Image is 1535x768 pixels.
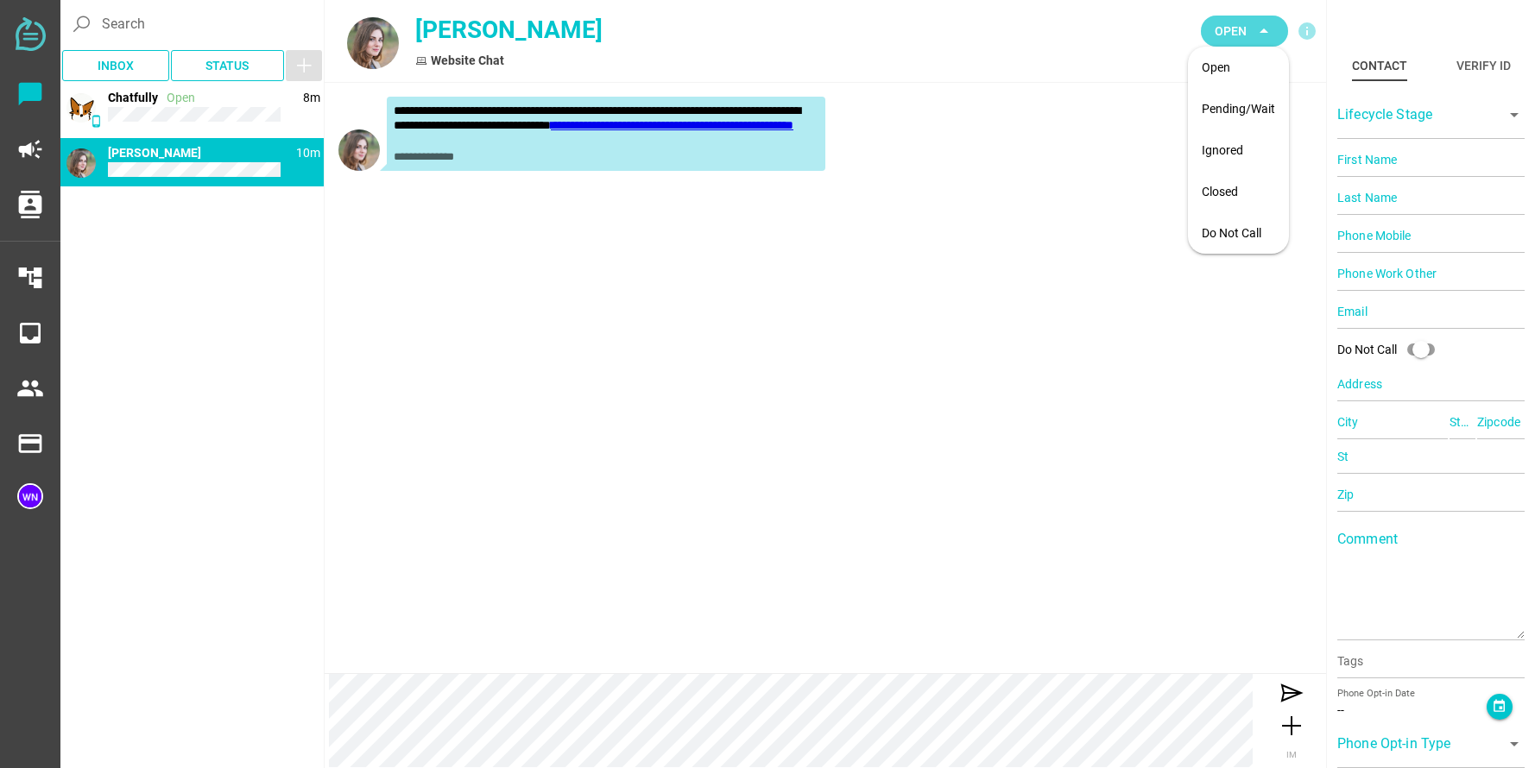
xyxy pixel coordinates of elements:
div: Do Not Call [1202,226,1275,241]
div: Ignored [1202,143,1275,158]
i: Website Chat [90,170,103,183]
div: Closed [1202,185,1275,199]
input: Address [1337,367,1525,401]
input: Tags [1337,656,1525,677]
span: Open [1215,21,1247,41]
i: info [1297,21,1317,41]
input: Last Name [1337,180,1525,215]
div: Pending/Wait [1202,102,1275,116]
input: State [1450,405,1475,439]
i: event [1492,699,1507,714]
input: First Name [1337,142,1525,177]
i: SMS [90,115,103,128]
i: account_tree [16,264,44,292]
div: Do Not Call [1337,341,1397,359]
span: 1755142224 [296,146,320,160]
div: Do Not Call [1337,332,1445,367]
input: City [1337,405,1448,439]
span: Open [167,91,195,104]
i: arrow_drop_down [1254,21,1274,41]
div: Open [1202,60,1275,75]
span: example-689d5850m68IJVlOD6o2 [108,146,201,160]
input: Phone Mobile [1337,218,1525,253]
i: payment [16,430,44,457]
i: people [16,375,44,402]
input: St [1337,439,1525,474]
i: chat_bubble [16,80,44,108]
span: IM [1286,750,1297,759]
i: contacts [16,191,44,218]
input: Zipcode [1477,405,1525,439]
span: Inbox [98,55,134,76]
span: 1755142344 [303,91,320,104]
div: [PERSON_NAME] [415,12,900,48]
button: Inbox [62,50,169,81]
span: c [108,91,158,104]
i: inbox [16,319,44,347]
button: Open [1201,16,1288,47]
input: Phone Work Other [1337,256,1525,291]
span: Status [205,55,249,76]
input: Email [1337,294,1525,329]
i: Website Chat [415,55,427,67]
img: 689d58cb986a79f6dc0c172e-30.png [17,483,43,509]
i: arrow_drop_down [1504,733,1525,754]
i: arrow_drop_down [1504,104,1525,125]
textarea: Comment [1337,538,1525,639]
div: -- [1337,702,1487,720]
i: campaign [16,135,44,163]
div: Contact [1352,55,1407,76]
input: Zip [1337,477,1525,512]
div: Verify ID [1456,55,1511,76]
button: Status [171,50,285,81]
div: Website Chat [415,52,900,70]
div: Phone Opt-in Date [1337,687,1487,702]
img: svg+xml;base64,PD94bWwgdmVyc2lvbj0iMS4wIiBlbmNvZGluZz0iVVRGLTgiPz4KPHN2ZyB2ZXJzaW9uPSIxLjEiIHZpZX... [16,17,46,51]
